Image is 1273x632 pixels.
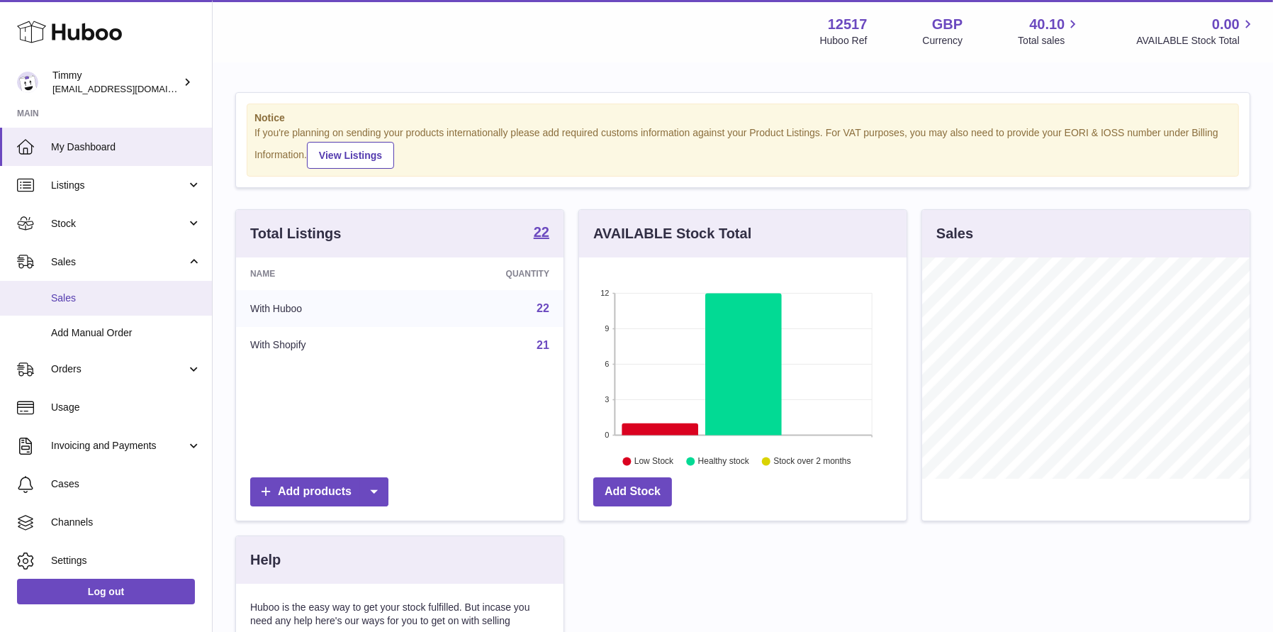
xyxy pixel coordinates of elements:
[1136,34,1256,48] span: AVAILABLE Stock Total
[534,225,549,239] strong: 22
[51,292,201,305] span: Sales
[820,34,868,48] div: Huboo Ref
[236,327,413,364] td: With Shopify
[600,289,609,297] text: 12
[250,601,549,628] p: Huboo is the easy way to get your stock fulfilled. But incase you need any help here's our ways f...
[52,83,208,94] span: [EMAIL_ADDRESS][DOMAIN_NAME]
[250,477,388,506] a: Add products
[1018,15,1081,48] a: 40.10 Total sales
[307,142,394,169] a: View Listings
[51,217,186,231] span: Stock
[936,224,973,243] h3: Sales
[593,477,672,506] a: Add Stock
[17,579,195,604] a: Log out
[250,550,281,570] h3: Help
[51,255,186,269] span: Sales
[634,456,674,466] text: Low Stock
[254,126,1231,169] div: If you're planning on sending your products internationally please add required customs informati...
[236,290,413,327] td: With Huboo
[51,179,186,192] span: Listings
[537,302,549,314] a: 22
[51,326,201,340] span: Add Manual Order
[51,477,201,491] span: Cases
[1018,34,1081,48] span: Total sales
[932,15,963,34] strong: GBP
[254,111,1231,125] strong: Notice
[51,362,186,376] span: Orders
[1029,15,1065,34] span: 40.10
[51,439,186,453] span: Invoicing and Payments
[593,224,751,243] h3: AVAILABLE Stock Total
[605,360,609,368] text: 6
[413,257,563,290] th: Quantity
[605,324,609,333] text: 9
[605,395,609,404] text: 3
[537,339,549,351] a: 21
[534,225,549,242] a: 22
[698,456,750,466] text: Healthy stock
[17,72,38,93] img: support@pumpkinproductivity.org
[52,69,180,96] div: Timmy
[250,224,342,243] h3: Total Listings
[773,456,851,466] text: Stock over 2 months
[51,401,201,414] span: Usage
[51,140,201,154] span: My Dashboard
[236,257,413,290] th: Name
[923,34,963,48] div: Currency
[605,431,609,439] text: 0
[51,516,201,529] span: Channels
[1136,15,1256,48] a: 0.00 AVAILABLE Stock Total
[1212,15,1240,34] span: 0.00
[828,15,868,34] strong: 12517
[51,554,201,567] span: Settings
